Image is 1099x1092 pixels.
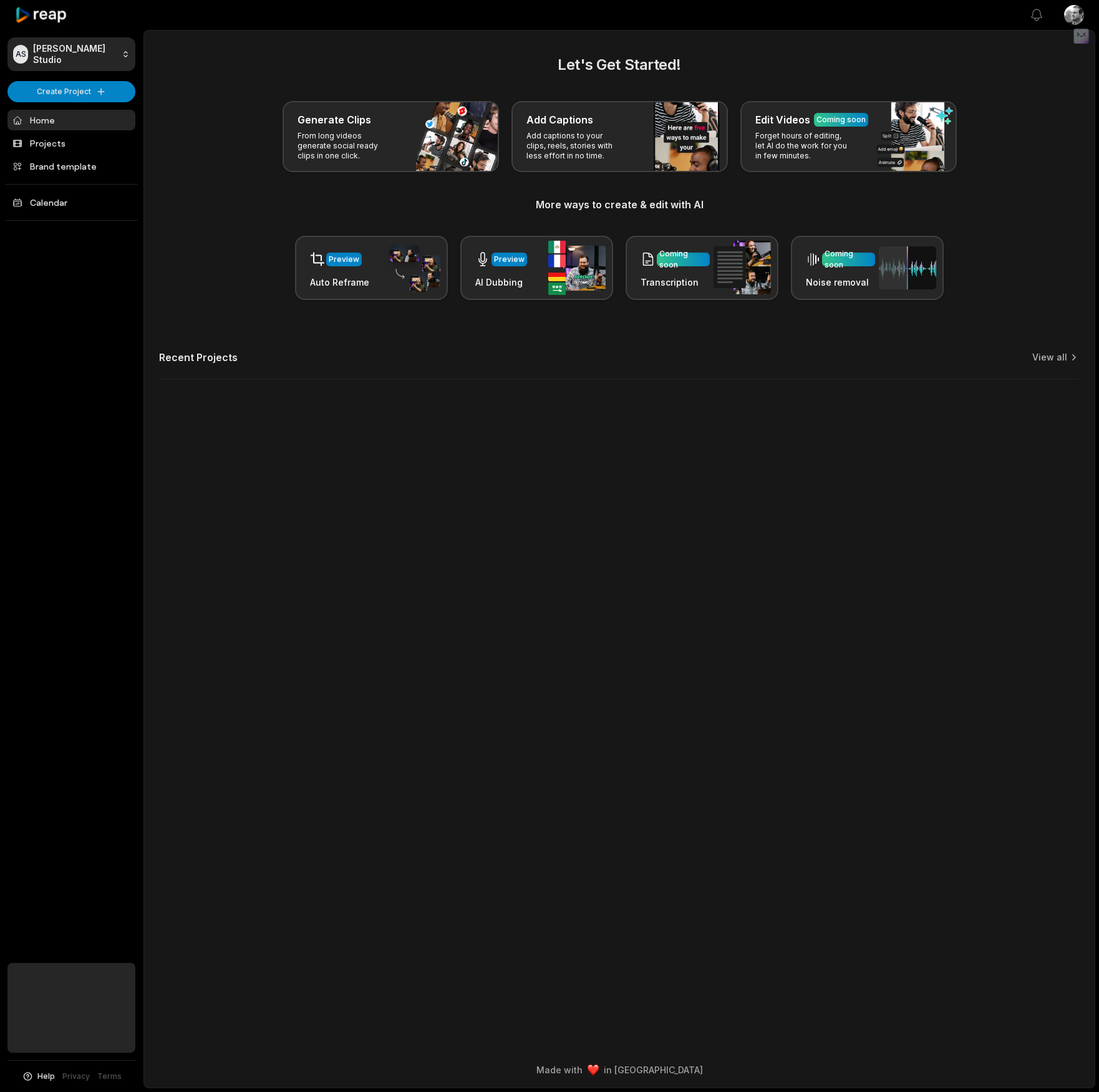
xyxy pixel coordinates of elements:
[816,114,866,125] div: Coming soon
[7,156,135,176] a: Brand template
[641,276,710,289] h3: Transcription
[298,131,394,161] p: From long videos generate social ready clips in one click.
[825,248,873,271] div: Coming soon
[155,1063,1083,1076] div: Made with in [GEOGRAPHIC_DATA]
[1032,351,1067,364] a: View all
[755,131,852,161] p: Forget hours of editing, let AI do the work for you in few minutes.
[298,112,371,127] h3: Generate Clips
[806,276,875,289] h3: Noise removal
[475,276,527,289] h3: AI Dubbing
[7,110,135,130] a: Home
[329,254,359,265] div: Preview
[7,81,135,102] button: Create Project
[879,246,936,289] img: noise_removal.png
[310,276,369,289] h3: Auto Reframe
[37,1071,55,1082] span: Help
[659,248,707,271] div: Coming soon
[526,131,623,161] p: Add captions to your clips, reels, stories with less effort in no time.
[159,197,1080,212] h3: More ways to create & edit with AI
[383,244,440,292] img: auto_reframe.png
[159,351,238,364] h2: Recent Projects
[755,112,810,127] h3: Edit Videos
[494,254,525,265] div: Preview
[22,1071,55,1082] button: Help
[714,241,771,294] img: transcription.png
[33,43,117,65] p: [PERSON_NAME] Studio
[548,241,606,295] img: ai_dubbing.png
[588,1065,599,1076] img: heart emoji
[526,112,593,127] h3: Add Captions
[7,192,135,213] a: Calendar
[62,1071,90,1082] a: Privacy
[13,45,28,64] div: AS
[97,1071,122,1082] a: Terms
[159,54,1080,76] h2: Let's Get Started!
[7,133,135,153] a: Projects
